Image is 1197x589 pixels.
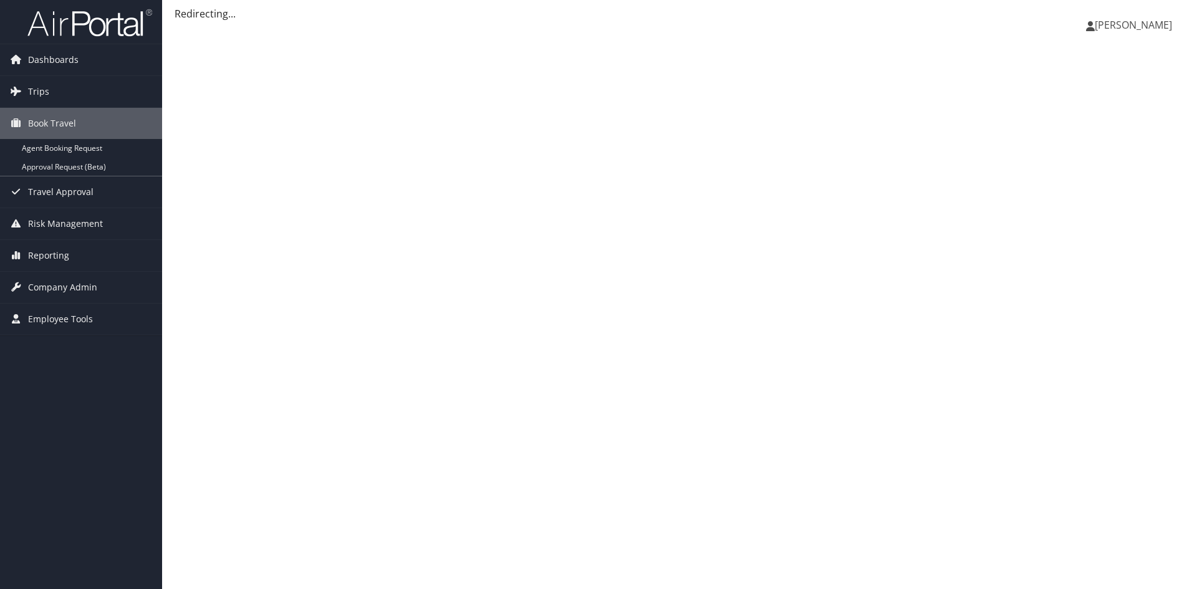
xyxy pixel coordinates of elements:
span: Dashboards [28,44,79,75]
img: airportal-logo.png [27,8,152,37]
span: Book Travel [28,108,76,139]
a: [PERSON_NAME] [1086,6,1185,44]
span: Employee Tools [28,304,93,335]
span: [PERSON_NAME] [1095,18,1172,32]
span: Travel Approval [28,176,94,208]
span: Trips [28,76,49,107]
span: Reporting [28,240,69,271]
span: Risk Management [28,208,103,239]
span: Company Admin [28,272,97,303]
div: Redirecting... [175,6,1185,21]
